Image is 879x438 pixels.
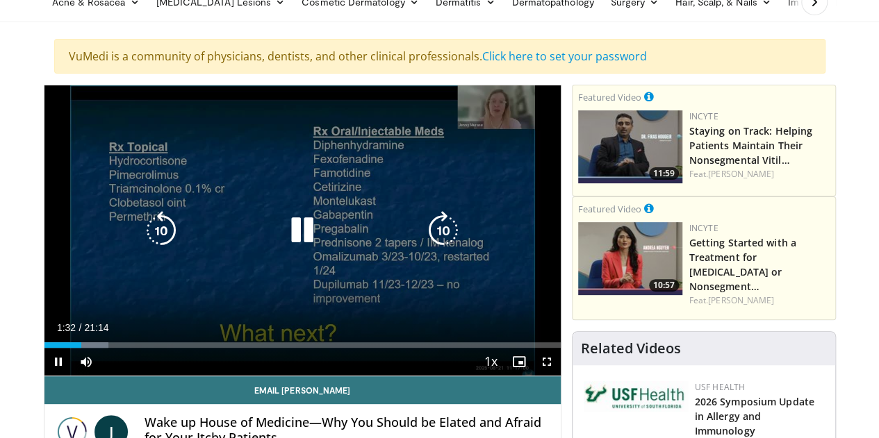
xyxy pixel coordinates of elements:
div: VuMedi is a community of physicians, dentists, and other clinical professionals. [54,39,825,74]
a: USF Health [695,381,746,393]
video-js: Video Player [44,85,561,376]
a: Getting Started with a Treatment for [MEDICAL_DATA] or Nonsegment… [689,236,796,293]
a: Click here to set your password [482,49,647,64]
a: [PERSON_NAME] [708,294,774,306]
a: Email [PERSON_NAME] [44,376,561,404]
span: 1:32 [57,322,76,333]
small: Featured Video [578,203,641,215]
a: 11:59 [578,110,682,183]
span: 11:59 [649,167,679,180]
button: Mute [72,348,100,376]
img: 6ba8804a-8538-4002-95e7-a8f8012d4a11.png.150x105_q85_autocrop_double_scale_upscale_version-0.2.jpg [584,381,688,412]
span: / [79,322,82,333]
div: Feat. [689,294,830,307]
h4: Related Videos [581,340,681,357]
a: Incyte [689,110,718,122]
a: [PERSON_NAME] [708,168,774,180]
a: Incyte [689,222,718,234]
span: 10:57 [649,279,679,292]
img: fe0751a3-754b-4fa7-bfe3-852521745b57.png.150x105_q85_crop-smart_upscale.jpg [578,110,682,183]
button: Enable picture-in-picture mode [505,348,533,376]
img: e02a99de-beb8-4d69-a8cb-018b1ffb8f0c.png.150x105_q85_crop-smart_upscale.jpg [578,222,682,295]
button: Playback Rate [477,348,505,376]
small: Featured Video [578,91,641,103]
a: Staying on Track: Helping Patients Maintain Their Nonsegmental Vitil… [689,124,813,167]
button: Pause [44,348,72,376]
div: Progress Bar [44,342,561,348]
a: 10:57 [578,222,682,295]
a: 2026 Symposium Update in Allergy and Immunology [695,395,814,437]
div: Feat. [689,168,830,180]
button: Fullscreen [533,348,561,376]
span: 21:14 [84,322,108,333]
